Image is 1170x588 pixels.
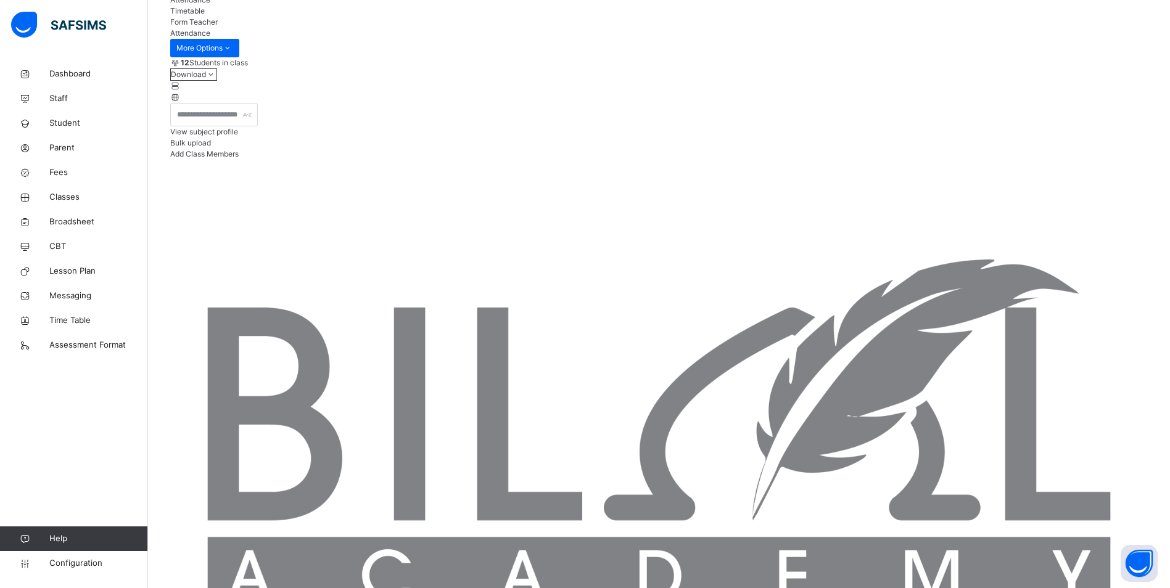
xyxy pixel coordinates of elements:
[49,191,148,203] span: Classes
[49,314,148,327] span: Time Table
[170,17,218,27] span: Form Teacher
[49,216,148,228] span: Broadsheet
[49,117,148,129] span: Student
[181,57,248,68] span: Students in class
[49,240,148,253] span: CBT
[1121,545,1158,582] button: Open asap
[11,12,106,38] img: safsims
[170,149,239,158] span: Add Class Members
[49,339,148,351] span: Assessment Format
[49,142,148,154] span: Parent
[176,43,233,54] span: More Options
[170,28,210,38] span: Attendance
[49,92,148,105] span: Staff
[170,138,211,147] span: Bulk upload
[49,557,147,570] span: Configuration
[170,127,238,136] span: View subject profile
[49,290,148,302] span: Messaging
[49,166,148,179] span: Fees
[49,533,147,545] span: Help
[170,6,205,15] span: Timetable
[171,70,206,79] span: Download
[49,68,148,80] span: Dashboard
[49,265,148,277] span: Lesson Plan
[181,58,189,67] b: 12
